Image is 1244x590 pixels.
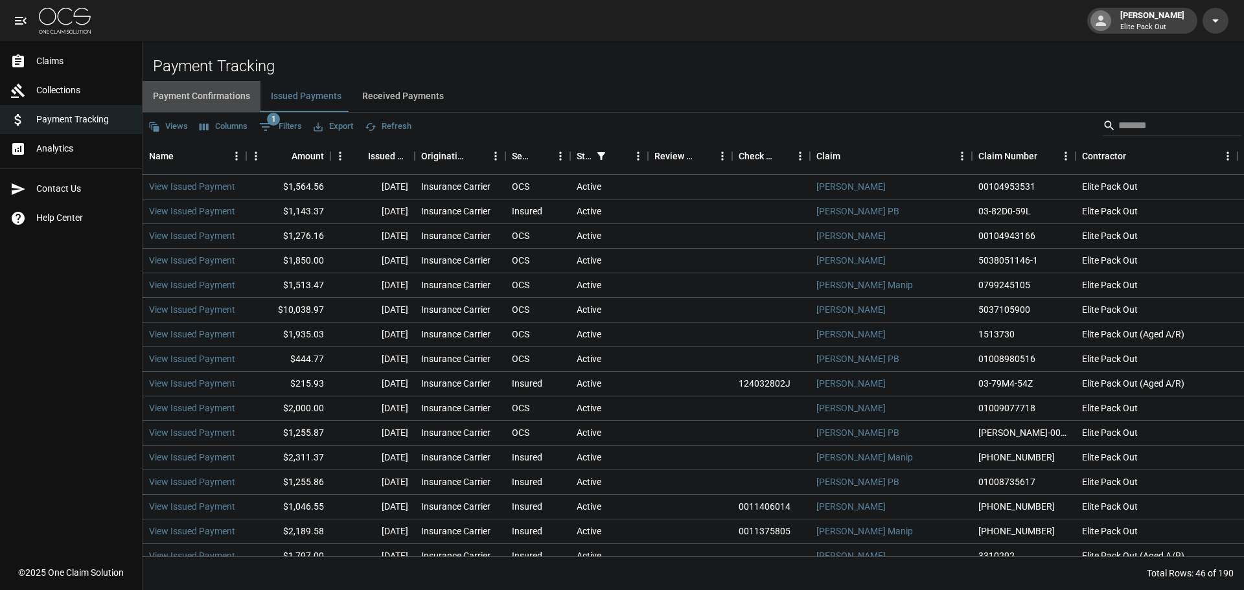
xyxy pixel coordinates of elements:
[512,205,542,218] div: Insured
[810,138,972,174] div: Claim
[143,81,1244,112] div: dynamic tabs
[421,254,490,267] div: Insurance Carrier
[421,549,490,562] div: Insurance Carrier
[18,566,124,579] div: © 2025 One Claim Solution
[978,138,1037,174] div: Claim Number
[149,475,235,488] a: View Issued Payment
[1147,567,1234,580] div: Total Rows: 46 of 190
[1076,446,1238,470] div: Elite Pack Out
[1076,347,1238,372] div: Elite Pack Out
[350,147,368,165] button: Sort
[648,138,732,174] div: Review Status
[978,229,1035,242] div: 00104943166
[256,117,305,137] button: Show filters
[512,475,542,488] div: Insured
[36,54,132,68] span: Claims
[246,347,330,372] div: $444.77
[421,138,468,174] div: Originating From
[246,199,330,224] div: $1,143.37
[1076,372,1238,396] div: Elite Pack Out (Aged A/R)
[330,544,415,569] div: [DATE]
[816,180,886,193] a: [PERSON_NAME]
[421,278,490,291] div: Insurance Carrier
[978,377,1033,390] div: 03-79M4-54Z
[512,549,542,562] div: Insured
[362,117,415,137] button: Refresh
[330,249,415,273] div: [DATE]
[368,138,408,174] div: Issued Date
[577,500,601,513] div: Active
[816,451,913,464] a: [PERSON_NAME] Manip
[421,352,490,365] div: Insurance Carrier
[149,278,235,291] a: View Issued Payment
[421,525,490,538] div: Insurance Carrier
[952,146,972,166] button: Menu
[149,229,235,242] a: View Issued Payment
[1076,175,1238,199] div: Elite Pack Out
[592,147,610,165] div: 1 active filter
[246,175,330,199] div: $1,564.56
[1076,544,1238,569] div: Elite Pack Out (Aged A/R)
[292,138,324,174] div: Amount
[512,180,529,193] div: OCS
[840,147,858,165] button: Sort
[260,81,352,112] button: Issued Payments
[1076,199,1238,224] div: Elite Pack Out
[149,426,235,439] a: View Issued Payment
[36,142,132,155] span: Analytics
[816,278,913,291] a: [PERSON_NAME] Manip
[227,146,246,166] button: Menu
[610,147,628,165] button: Sort
[732,138,810,174] div: Check Number
[816,426,899,439] a: [PERSON_NAME] PB
[713,146,732,166] button: Menu
[978,303,1030,316] div: 5037105900
[421,426,490,439] div: Insurance Carrier
[512,377,542,390] div: Insured
[512,426,529,439] div: OCS
[512,402,529,414] div: OCS
[149,352,235,365] a: View Issued Payment
[246,298,330,323] div: $10,038.97
[149,525,235,538] a: View Issued Payment
[978,549,1015,562] div: 3310292
[421,328,490,341] div: Insurance Carrier
[551,146,570,166] button: Menu
[1076,249,1238,273] div: Elite Pack Out
[246,544,330,569] div: $1,797.00
[790,146,810,166] button: Menu
[1076,323,1238,347] div: Elite Pack Out (Aged A/R)
[816,549,886,562] a: [PERSON_NAME]
[1115,9,1190,32] div: [PERSON_NAME]
[978,328,1015,341] div: 1513730
[330,199,415,224] div: [DATE]
[267,113,280,126] span: 1
[330,495,415,519] div: [DATE]
[512,229,529,242] div: OCS
[1103,115,1241,139] div: Search
[628,146,648,166] button: Menu
[149,180,235,193] a: View Issued Payment
[577,352,601,365] div: Active
[577,328,601,341] div: Active
[512,254,529,267] div: OCS
[330,224,415,249] div: [DATE]
[577,278,601,291] div: Active
[421,205,490,218] div: Insurance Carrier
[577,254,601,267] div: Active
[1076,273,1238,298] div: Elite Pack Out
[816,303,886,316] a: [PERSON_NAME]
[352,81,454,112] button: Received Payments
[577,475,601,488] div: Active
[273,147,292,165] button: Sort
[149,254,235,267] a: View Issued Payment
[978,451,1055,464] div: 01-009-109231
[577,377,601,390] div: Active
[246,495,330,519] div: $1,046.55
[1076,470,1238,495] div: Elite Pack Out
[143,81,260,112] button: Payment Confirmations
[39,8,91,34] img: ocs-logo-white-transparent.png
[577,138,592,174] div: Status
[246,396,330,421] div: $2,000.00
[978,525,1055,538] div: 01-009-039619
